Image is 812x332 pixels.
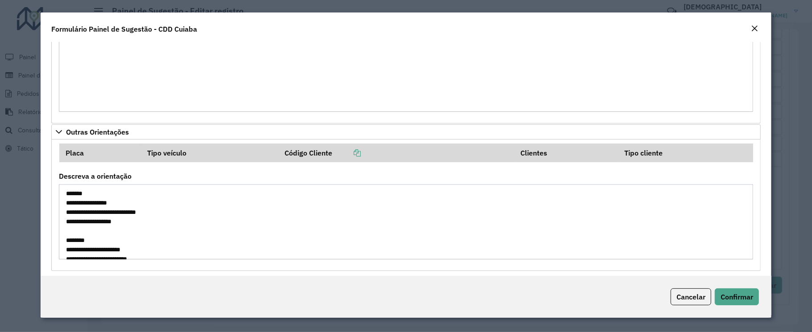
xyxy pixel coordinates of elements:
[748,23,761,35] button: Close
[51,124,761,139] a: Outras Orientações
[278,143,514,162] th: Código Cliente
[671,288,711,305] button: Cancelar
[676,292,705,301] span: Cancelar
[59,143,141,162] th: Placa
[59,171,132,181] label: Descreva a orientação
[715,288,759,305] button: Confirmar
[332,148,361,157] a: Copiar
[66,128,129,135] span: Outras Orientações
[141,143,278,162] th: Tipo veículo
[751,25,758,32] em: Fechar
[51,139,761,271] div: Outras Orientações
[618,143,753,162] th: Tipo cliente
[514,143,618,162] th: Clientes
[721,292,753,301] span: Confirmar
[51,24,197,34] h4: Formulário Painel de Sugestão - CDD Cuiaba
